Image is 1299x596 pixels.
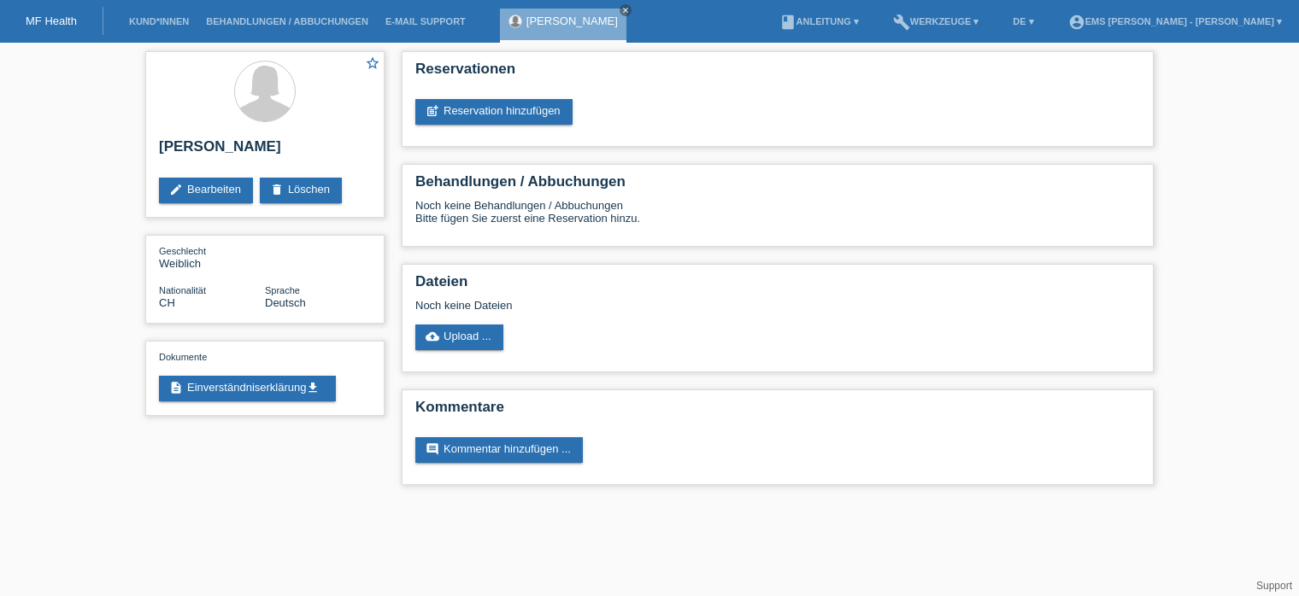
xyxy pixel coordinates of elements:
[415,324,503,350] a: cloud_uploadUpload ...
[169,381,183,394] i: description
[169,183,183,196] i: edit
[306,381,320,394] i: get_app
[159,138,371,164] h2: [PERSON_NAME]
[197,16,377,26] a: Behandlungen / Abbuchungen
[159,352,207,362] span: Dokumente
[426,330,439,343] i: cloud_upload
[159,178,253,203] a: editBearbeiten
[26,15,77,27] a: MF Health
[893,14,910,31] i: build
[426,442,439,456] i: comment
[159,296,175,309] span: Schweiz
[265,285,300,295] span: Sprache
[1004,16,1042,26] a: DE ▾
[377,16,474,26] a: E-Mail Support
[260,178,342,203] a: deleteLöschen
[159,376,336,401] a: descriptionEinverständniserklärungget_app
[1060,16,1290,26] a: account_circleEMS [PERSON_NAME] - [PERSON_NAME] ▾
[415,273,1140,299] h2: Dateien
[415,437,583,463] a: commentKommentar hinzufügen ...
[270,183,284,196] i: delete
[120,16,197,26] a: Kund*innen
[365,56,380,73] a: star_border
[771,16,867,26] a: bookAnleitung ▾
[415,399,1140,424] h2: Kommentare
[159,244,265,270] div: Weiblich
[415,199,1140,237] div: Noch keine Behandlungen / Abbuchungen Bitte fügen Sie zuerst eine Reservation hinzu.
[1256,580,1292,592] a: Support
[885,16,988,26] a: buildWerkzeuge ▾
[526,15,618,27] a: [PERSON_NAME]
[415,99,573,125] a: post_addReservation hinzufügen
[159,246,206,256] span: Geschlecht
[621,6,630,15] i: close
[779,14,796,31] i: book
[365,56,380,71] i: star_border
[415,61,1140,86] h2: Reservationen
[426,104,439,118] i: post_add
[620,4,632,16] a: close
[1068,14,1085,31] i: account_circle
[159,285,206,295] span: Nationalität
[415,299,938,312] div: Noch keine Dateien
[415,173,1140,199] h2: Behandlungen / Abbuchungen
[265,296,306,309] span: Deutsch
